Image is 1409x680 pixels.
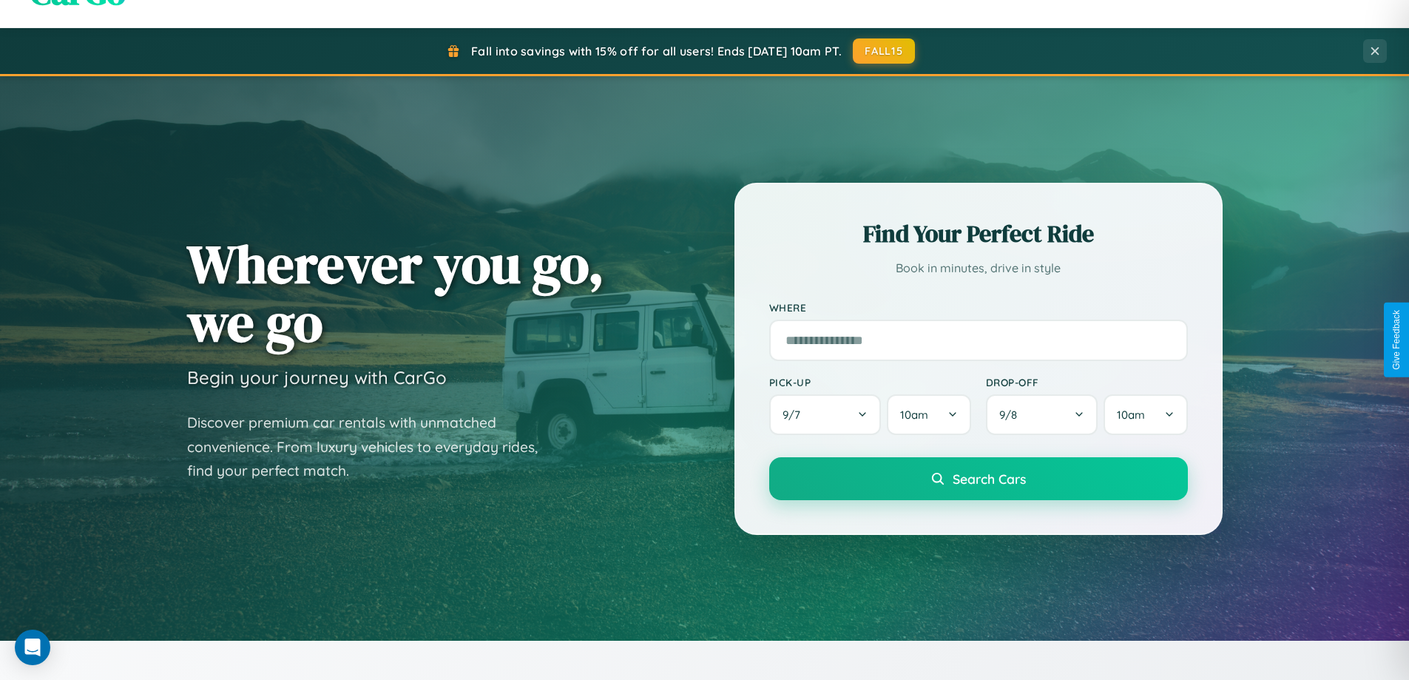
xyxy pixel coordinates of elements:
p: Discover premium car rentals with unmatched convenience. From luxury vehicles to everyday rides, ... [187,411,557,483]
span: Search Cars [953,471,1026,487]
button: 9/8 [986,394,1098,435]
h2: Find Your Perfect Ride [769,218,1188,250]
button: Search Cars [769,457,1188,500]
span: 9 / 8 [999,408,1024,422]
button: 9/7 [769,394,882,435]
label: Where [769,301,1188,314]
span: 9 / 7 [783,408,808,422]
button: 10am [887,394,970,435]
div: Give Feedback [1391,310,1402,370]
span: Fall into savings with 15% off for all users! Ends [DATE] 10am PT. [471,44,842,58]
button: FALL15 [853,38,915,64]
span: 10am [1117,408,1145,422]
span: 10am [900,408,928,422]
label: Pick-up [769,376,971,388]
label: Drop-off [986,376,1188,388]
button: 10am [1104,394,1187,435]
p: Book in minutes, drive in style [769,257,1188,279]
div: Open Intercom Messenger [15,630,50,665]
h3: Begin your journey with CarGo [187,366,447,388]
h1: Wherever you go, we go [187,235,604,351]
